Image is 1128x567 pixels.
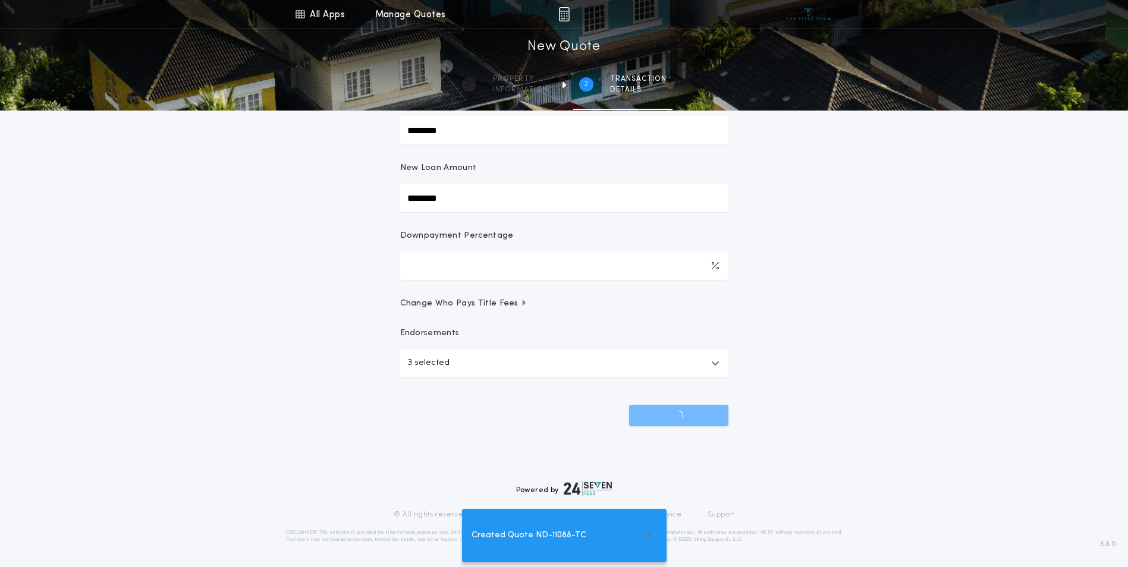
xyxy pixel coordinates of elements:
span: Created Quote ND-11088-TC [472,529,586,542]
input: New Loan Amount [400,184,728,212]
input: Sale Price [400,116,728,144]
p: 3 selected [407,356,450,370]
button: Change Who Pays Title Fees [400,298,728,310]
div: Powered by [516,481,612,496]
p: New Loan Amount [400,162,477,174]
img: logo [564,481,612,496]
img: img [558,7,570,21]
img: vs-icon [786,8,831,20]
h1: New Quote [527,37,600,56]
h2: 2 [584,80,588,89]
span: information [493,85,548,94]
span: Change Who Pays Title Fees [400,298,528,310]
p: Endorsements [400,327,728,339]
p: Downpayment Percentage [400,230,514,242]
span: Transaction [610,74,667,84]
span: details [610,85,667,94]
button: 3 selected [400,349,728,377]
span: Property [493,74,548,84]
input: Downpayment Percentage [400,251,728,280]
